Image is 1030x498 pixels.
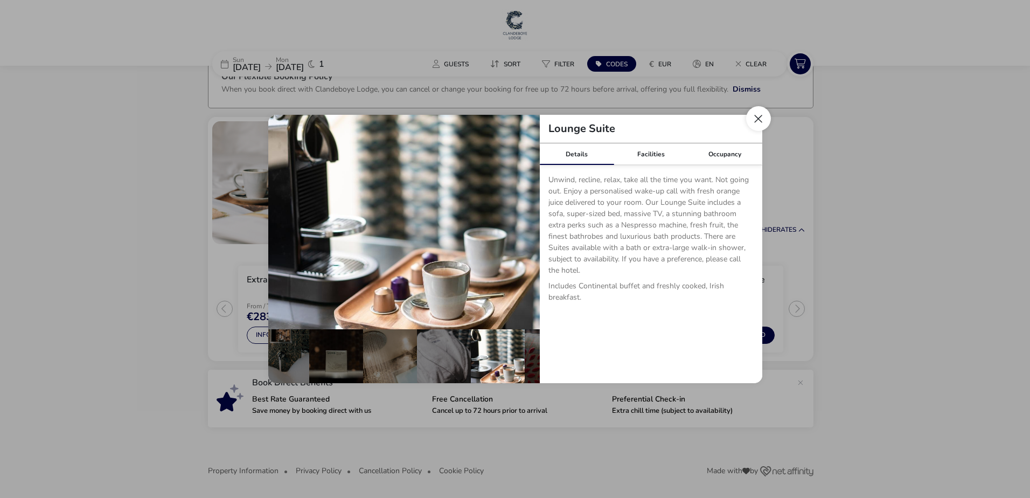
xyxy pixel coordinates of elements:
[548,174,754,280] p: Unwind, recline, relax, take all the time you want. Not going out. Enjoy a personalised wake-up c...
[540,123,624,134] h2: Lounge Suite
[268,115,540,329] img: a3c271ec26ac76bd94fe816f560aef12b2e063597f486efcbe6d3f1889f693b0
[688,143,762,165] div: Occupancy
[614,143,688,165] div: Facilities
[548,280,754,307] p: Includes Continental buffet and freshly cooked, Irish breakfast.
[540,143,614,165] div: Details
[746,106,771,131] button: Close dialog
[268,115,762,383] div: details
